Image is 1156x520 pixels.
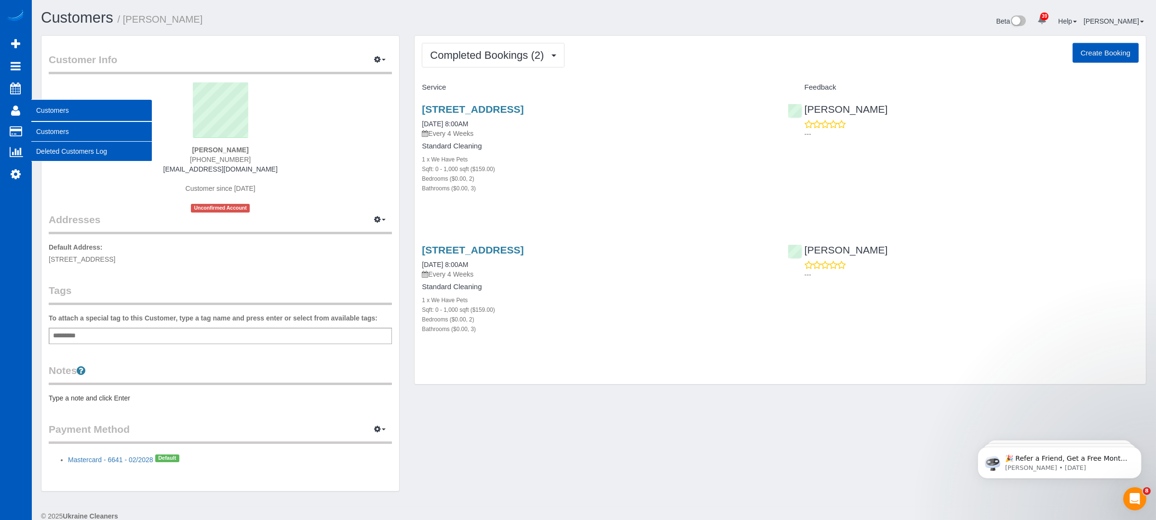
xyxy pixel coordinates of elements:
[49,393,392,403] pre: Type a note and click Enter
[422,120,468,128] a: [DATE] 8:00AM
[1143,487,1151,495] span: 8
[422,129,773,138] p: Every 4 Weeks
[192,146,248,154] strong: [PERSON_NAME]
[41,9,113,26] a: Customers
[422,175,474,182] small: Bedrooms ($0.00, 2)
[422,166,495,173] small: Sqft: 0 - 1,000 sqft ($159.00)
[788,104,888,115] a: [PERSON_NAME]
[163,165,278,173] a: [EMAIL_ADDRESS][DOMAIN_NAME]
[155,454,179,462] span: Default
[68,456,153,464] a: Mastercard - 6641 - 02/2028
[6,10,25,23] img: Automaid Logo
[49,283,392,305] legend: Tags
[422,83,773,92] h4: Service
[1040,13,1048,20] span: 39
[42,37,166,46] p: Message from Ellie, sent 1w ago
[430,49,549,61] span: Completed Bookings (2)
[31,122,152,141] a: Customers
[963,427,1156,494] iframe: Intercom notifications message
[191,204,250,212] span: Unconfirmed Account
[422,283,773,291] h4: Standard Cleaning
[49,313,377,323] label: To attach a special tag to this Customer, type a tag name and press enter or select from availabl...
[1010,15,1026,28] img: New interface
[1058,17,1077,25] a: Help
[1084,17,1144,25] a: [PERSON_NAME]
[49,255,115,263] span: [STREET_ADDRESS]
[788,244,888,255] a: [PERSON_NAME]
[49,363,392,385] legend: Notes
[31,142,152,161] a: Deleted Customers Log
[805,270,1139,280] p: ---
[1123,487,1146,510] iframe: Intercom live chat
[1073,43,1139,63] button: Create Booking
[996,17,1026,25] a: Beta
[190,156,251,163] span: [PHONE_NUMBER]
[422,307,495,313] small: Sqft: 0 - 1,000 sqft ($159.00)
[422,104,524,115] a: [STREET_ADDRESS]
[422,43,565,67] button: Completed Bookings (2)
[422,244,524,255] a: [STREET_ADDRESS]
[49,53,392,74] legend: Customer Info
[805,129,1139,139] p: ---
[422,185,476,192] small: Bathrooms ($0.00, 3)
[422,261,468,268] a: [DATE] 8:00AM
[422,316,474,323] small: Bedrooms ($0.00, 2)
[49,422,392,444] legend: Payment Method
[422,142,773,150] h4: Standard Cleaning
[422,297,468,304] small: 1 x We Have Pets
[788,83,1139,92] h4: Feedback
[42,28,165,132] span: 🎉 Refer a Friend, Get a Free Month! 🎉 Love Automaid? Share the love! When you refer a friend who ...
[422,326,476,333] small: Bathrooms ($0.00, 3)
[1033,10,1051,31] a: 39
[63,512,118,520] strong: Ukraine Cleaners
[186,185,255,192] span: Customer since [DATE]
[31,121,152,161] ul: Customers
[118,14,203,25] small: / [PERSON_NAME]
[422,156,468,163] small: 1 x We Have Pets
[49,242,103,252] label: Default Address:
[31,99,152,121] span: Customers
[422,269,773,279] p: Every 4 Weeks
